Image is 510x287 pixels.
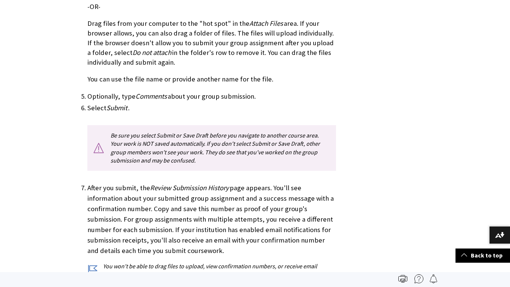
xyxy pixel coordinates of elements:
[455,249,510,262] a: Back to top
[136,92,167,101] span: Comments
[87,2,336,12] p: -OR-
[87,74,336,84] p: You can use the file name or provide another name for the file.
[87,103,336,171] li: Select .
[429,274,438,283] img: Follow this page
[87,125,336,171] p: Be sure you select Submit or Save Draft before you navigate to another course area. Your work is ...
[150,183,229,192] span: Review Submission History
[87,91,336,102] li: Optionally, type about your group submission.
[106,104,127,112] span: Submit
[133,48,171,57] span: Do not attach
[87,19,336,68] p: Drag files from your computer to the "hot spot" in the area. If your browser allows, you can also...
[414,274,423,283] img: More help
[398,274,407,283] img: Print
[87,262,336,279] p: You won't be able to drag files to upload, view confirmation numbers, or receive email submission...
[249,19,283,28] span: Attach Files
